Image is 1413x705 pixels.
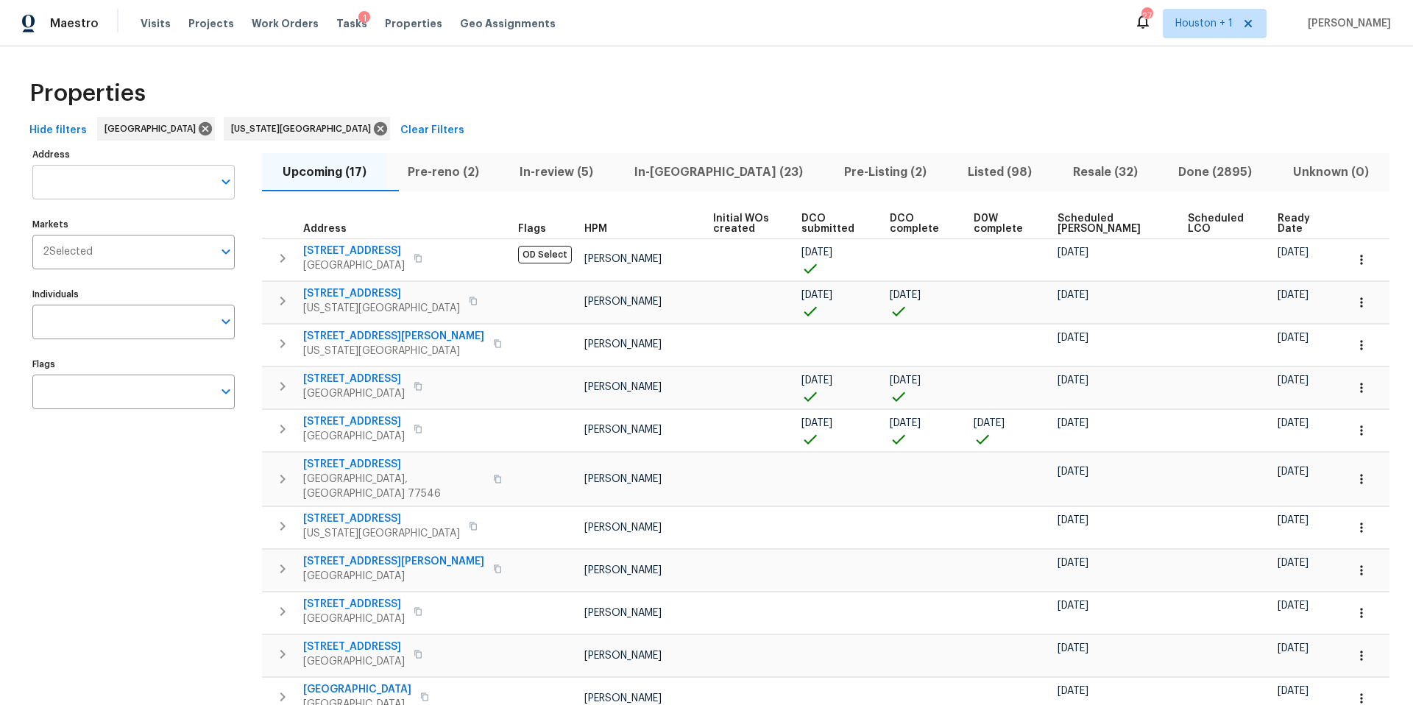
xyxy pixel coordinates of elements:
span: In-review (5) [509,162,606,183]
span: Hide filters [29,121,87,140]
span: [DATE] [890,290,921,300]
span: Properties [29,86,146,101]
span: [GEOGRAPHIC_DATA] [303,386,405,401]
span: 2 Selected [43,246,93,258]
span: [PERSON_NAME] [584,254,662,264]
span: [DATE] [974,418,1005,428]
span: Clear Filters [400,121,464,140]
span: Geo Assignments [460,16,556,31]
span: [PERSON_NAME] [1302,16,1391,31]
span: Scheduled [PERSON_NAME] [1058,213,1162,234]
span: Projects [188,16,234,31]
div: 1 [358,11,370,26]
span: Pre-Listing (2) [832,162,938,183]
div: [GEOGRAPHIC_DATA] [97,117,215,141]
label: Address [32,150,235,159]
span: [PERSON_NAME] [584,565,662,575]
span: Ready Date [1278,213,1320,234]
span: Listed (98) [956,162,1044,183]
span: [DATE] [1278,686,1308,696]
label: Markets [32,220,235,229]
span: [US_STATE][GEOGRAPHIC_DATA] [231,121,377,136]
button: Open [216,171,236,192]
span: Flags [518,224,546,234]
span: [DATE] [1058,290,1088,300]
span: [DATE] [1058,601,1088,611]
span: [STREET_ADDRESS][PERSON_NAME] [303,554,484,569]
span: [DATE] [1278,375,1308,386]
span: [PERSON_NAME] [584,425,662,435]
span: [STREET_ADDRESS][PERSON_NAME] [303,329,484,344]
span: [PERSON_NAME] [584,474,662,484]
span: [DATE] [1278,643,1308,653]
span: Upcoming (17) [271,162,378,183]
span: [DATE] [1278,558,1308,568]
span: [GEOGRAPHIC_DATA] [105,121,202,136]
span: DCO submitted [801,213,864,234]
span: [PERSON_NAME] [584,297,662,307]
span: [DATE] [1058,247,1088,258]
span: [STREET_ADDRESS] [303,286,460,301]
span: Houston + 1 [1175,16,1233,31]
span: Unknown (0) [1281,162,1381,183]
span: HPM [584,224,607,234]
span: Work Orders [252,16,319,31]
span: [DATE] [1058,686,1088,696]
span: [DATE] [890,375,921,386]
span: [DATE] [1278,418,1308,428]
span: [GEOGRAPHIC_DATA] [303,612,405,626]
span: Scheduled LCO [1188,213,1253,234]
button: Open [216,311,236,332]
span: [STREET_ADDRESS] [303,511,460,526]
div: 27 [1141,9,1152,24]
span: [STREET_ADDRESS] [303,640,405,654]
span: [DATE] [1278,290,1308,300]
span: [US_STATE][GEOGRAPHIC_DATA] [303,344,484,358]
span: [STREET_ADDRESS] [303,372,405,386]
span: Pre-reno (2) [396,162,491,183]
button: Hide filters [24,117,93,144]
span: [STREET_ADDRESS] [303,414,405,429]
span: [DATE] [801,290,832,300]
span: [DATE] [1058,418,1088,428]
span: Maestro [50,16,99,31]
span: [PERSON_NAME] [584,693,662,704]
span: [GEOGRAPHIC_DATA] [303,654,405,669]
span: [PERSON_NAME] [584,339,662,350]
span: [STREET_ADDRESS] [303,597,405,612]
span: [DATE] [801,247,832,258]
span: D0W complete [974,213,1033,234]
span: [US_STATE][GEOGRAPHIC_DATA] [303,301,460,316]
span: [DATE] [1278,467,1308,477]
button: Clear Filters [394,117,470,144]
span: [GEOGRAPHIC_DATA], [GEOGRAPHIC_DATA] 77546 [303,472,484,501]
label: Individuals [32,290,235,299]
span: [DATE] [801,375,832,386]
span: [DATE] [801,418,832,428]
span: [DATE] [1278,515,1308,525]
span: DCO complete [890,213,949,234]
span: [DATE] [1058,375,1088,386]
span: Done (2895) [1166,162,1264,183]
span: [DATE] [1058,643,1088,653]
span: [DATE] [1278,247,1308,258]
span: [DATE] [1058,515,1088,525]
span: [PERSON_NAME] [584,382,662,392]
span: [US_STATE][GEOGRAPHIC_DATA] [303,526,460,541]
span: Resale (32) [1061,162,1150,183]
span: [DATE] [890,418,921,428]
span: [GEOGRAPHIC_DATA] [303,682,411,697]
span: [GEOGRAPHIC_DATA] [303,569,484,584]
div: [US_STATE][GEOGRAPHIC_DATA] [224,117,390,141]
span: [STREET_ADDRESS] [303,244,405,258]
button: Open [216,381,236,402]
span: Tasks [336,18,367,29]
span: In-[GEOGRAPHIC_DATA] (23) [623,162,815,183]
span: [STREET_ADDRESS] [303,457,484,472]
span: [PERSON_NAME] [584,522,662,533]
span: [DATE] [1058,333,1088,343]
span: Visits [141,16,171,31]
span: OD Select [518,246,572,263]
button: Open [216,241,236,262]
span: Address [303,224,347,234]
